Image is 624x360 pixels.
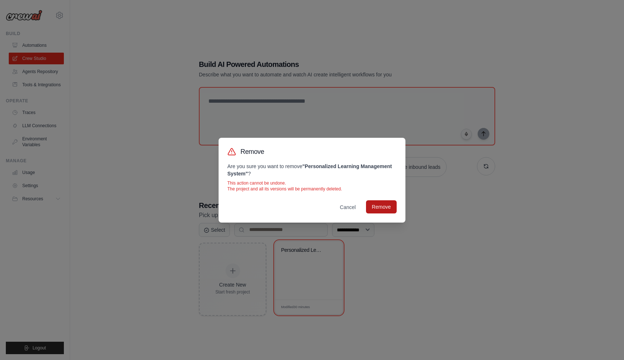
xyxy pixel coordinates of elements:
[227,186,397,192] p: The project and all its versions will be permanently deleted.
[227,180,397,186] p: This action cannot be undone.
[334,201,362,214] button: Cancel
[366,200,397,213] button: Remove
[227,163,397,177] p: Are you sure you want to remove ?
[240,147,264,157] h3: Remove
[227,163,392,177] strong: " Personalized Learning Management System "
